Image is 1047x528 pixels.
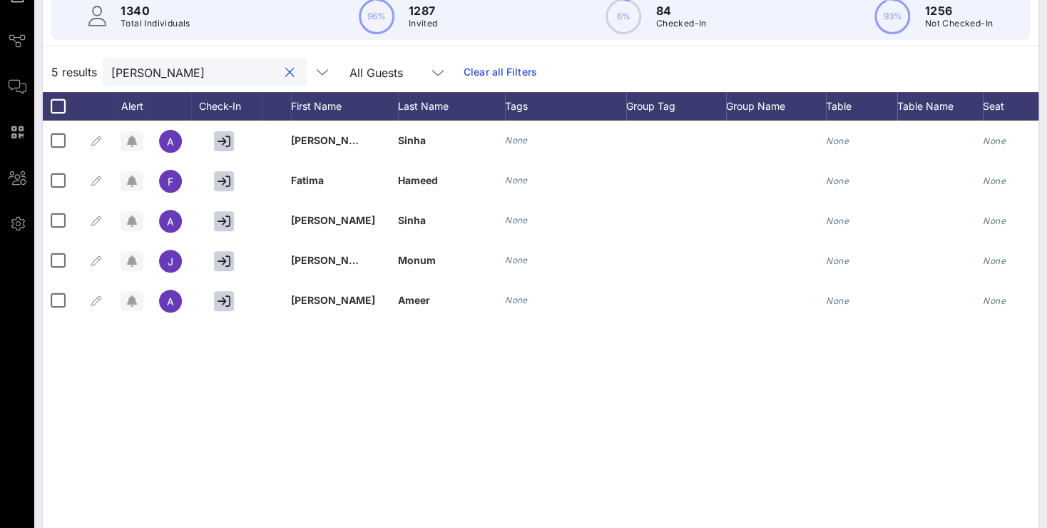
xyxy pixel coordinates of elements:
i: None [983,136,1006,146]
span: Sinha [398,134,426,146]
i: None [983,215,1006,226]
p: Total Individuals [121,16,190,31]
span: A [167,295,174,308]
i: None [505,175,528,186]
i: None [826,215,849,226]
div: All Guests [349,66,403,79]
span: [PERSON_NAME] [291,134,375,146]
i: None [826,176,849,186]
i: None [983,255,1006,266]
span: J [168,255,173,268]
i: None [505,215,528,225]
div: Last Name [398,92,505,121]
div: Table [826,92,897,121]
div: Group Tag [626,92,726,121]
p: 1287 [409,2,438,19]
i: None [505,295,528,305]
span: F [168,176,173,188]
div: Tags [505,92,626,121]
p: 1340 [121,2,190,19]
span: [PERSON_NAME] [291,254,375,266]
div: Alert [114,92,150,121]
span: [PERSON_NAME] [291,294,375,306]
span: Ameer [398,294,430,306]
p: Checked-In [655,16,706,31]
button: clear icon [285,66,295,80]
span: Sinha [398,214,426,226]
i: None [983,176,1006,186]
i: None [983,295,1006,306]
i: None [826,136,849,146]
div: Group Name [726,92,826,121]
div: Table Name [897,92,983,121]
span: A [167,136,174,148]
span: 5 results [51,64,97,81]
p: 84 [655,2,706,19]
p: 1256 [924,2,993,19]
i: None [826,255,849,266]
i: None [505,135,528,146]
div: Check-In [191,92,262,121]
i: None [826,295,849,306]
p: Invited [409,16,438,31]
a: Clear all Filters [464,64,537,80]
div: All Guests [341,58,455,86]
span: Fatima [291,174,324,186]
span: A [167,215,174,228]
p: Not Checked-In [924,16,993,31]
span: [PERSON_NAME] [291,214,375,226]
div: First Name [291,92,398,121]
span: Monum [398,254,436,266]
i: None [505,255,528,265]
span: Hameed [398,174,438,186]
